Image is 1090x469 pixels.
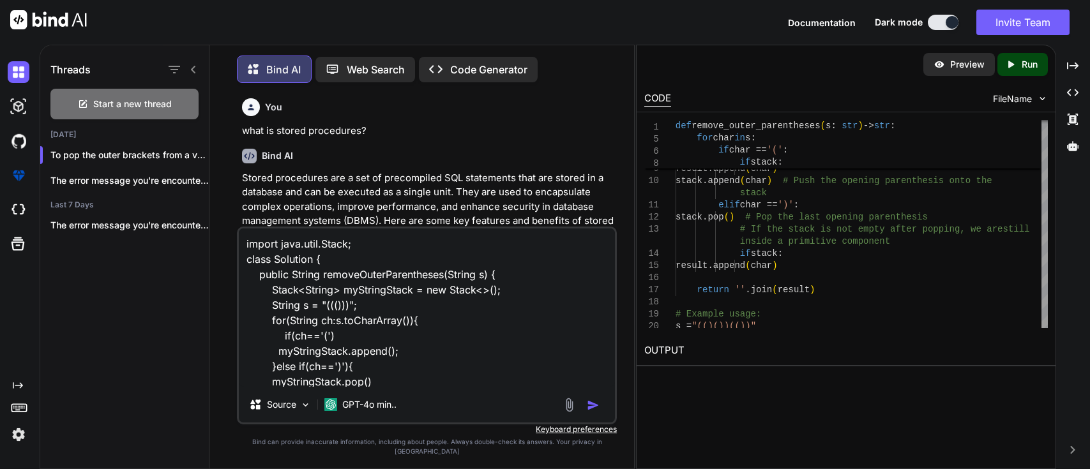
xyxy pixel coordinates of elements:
button: Invite Team [976,10,1070,35]
img: Bind AI [10,10,87,29]
div: 15 [644,260,659,272]
span: char [750,163,772,174]
span: char [713,133,735,143]
span: # Example usage: [676,309,761,319]
span: .join [745,285,772,295]
div: 11 [644,199,659,211]
div: 14 [644,248,659,260]
span: -> [863,121,874,131]
textarea: import java.util.Stack; class Solution { public String removeOuterParentheses(String s) { Stack<S... [239,228,615,387]
span: '(' [767,145,783,155]
span: stack [750,248,777,258]
p: Source [267,398,296,411]
img: cloudideIcon [8,199,29,221]
span: if [740,248,751,258]
img: attachment [562,398,577,412]
span: ( [723,212,729,222]
div: 13 [644,223,659,235]
span: ) [858,121,863,131]
span: ')' [777,200,793,210]
div: CODE [644,91,671,107]
span: ) [772,260,777,271]
span: # Pop the last opening parenthesis [745,212,928,222]
span: stack.append [676,175,740,186]
span: s = [676,321,692,331]
span: : [777,248,782,258]
div: 20 [644,320,659,332]
p: Stored procedures are a set of precompiled SQL statements that are stored in a database and can b... [242,171,614,243]
span: if [740,157,751,167]
span: stack [750,157,777,167]
span: : [794,200,799,210]
p: Bind AI [266,62,301,77]
p: Keyboard preferences [237,424,617,435]
span: stack.pop [676,212,724,222]
p: Code Generator [450,62,527,77]
p: Run [1022,58,1038,71]
h2: Last 7 Days [40,200,209,210]
span: 6 [644,145,659,158]
span: char [745,175,767,186]
span: ( [772,285,777,295]
span: in [734,133,745,143]
span: # Push the opening parenthesis onto the [783,175,992,186]
span: still [1003,224,1029,234]
p: Preview [950,58,985,71]
div: 16 [644,272,659,284]
img: settings [8,424,29,445]
span: if [718,145,729,155]
div: 9 [644,163,659,175]
h2: OUTPUT [637,336,1056,366]
div: 17 [644,284,659,296]
p: Web Search [347,62,405,77]
span: for [697,133,713,143]
span: def [676,121,692,131]
button: Documentation [788,16,856,29]
span: Start a new thread [93,98,172,110]
p: Bind can provide inaccurate information, including about people. Always double-check its answers.... [237,437,617,456]
img: premium [8,165,29,186]
span: s [826,121,831,131]
span: result [777,285,809,295]
span: "(()())(())" [692,321,756,331]
span: ) [729,212,734,222]
h2: [DATE] [40,130,209,140]
h1: Threads [50,62,91,77]
span: char == [729,145,767,155]
span: ( [821,121,826,131]
span: stack [740,188,767,198]
span: 5 [644,133,659,145]
img: darkChat [8,61,29,83]
div: 18 [644,296,659,308]
span: return [697,285,729,295]
span: 8 [644,158,659,170]
span: FileName [993,93,1032,105]
span: ( [740,175,745,186]
div: 19 [644,308,659,320]
span: ) [772,163,777,174]
span: ) [810,285,815,295]
span: result.append [676,260,745,271]
span: : [890,121,895,131]
span: char == [740,200,778,210]
h6: Bind AI [262,149,293,162]
span: remove_outer_parentheses [692,121,821,131]
span: : [783,145,788,155]
span: Documentation [788,17,856,28]
p: what is stored procedures? [242,124,614,138]
span: # If the stack is not empty after popping, we are [740,224,1003,234]
span: ) [767,175,772,186]
p: The error message you're encountering indicates that... [50,219,209,232]
span: result.append [676,163,745,174]
div: 10 [644,175,659,187]
span: str [874,121,890,131]
span: s [745,133,750,143]
img: githubDark [8,130,29,152]
img: icon [587,399,600,412]
span: : [831,121,836,131]
span: elif [718,200,740,210]
span: ( [745,163,750,174]
p: The error message you're encountering indicates that... [50,174,209,187]
span: inside a primitive component [740,236,890,246]
span: : [750,133,755,143]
